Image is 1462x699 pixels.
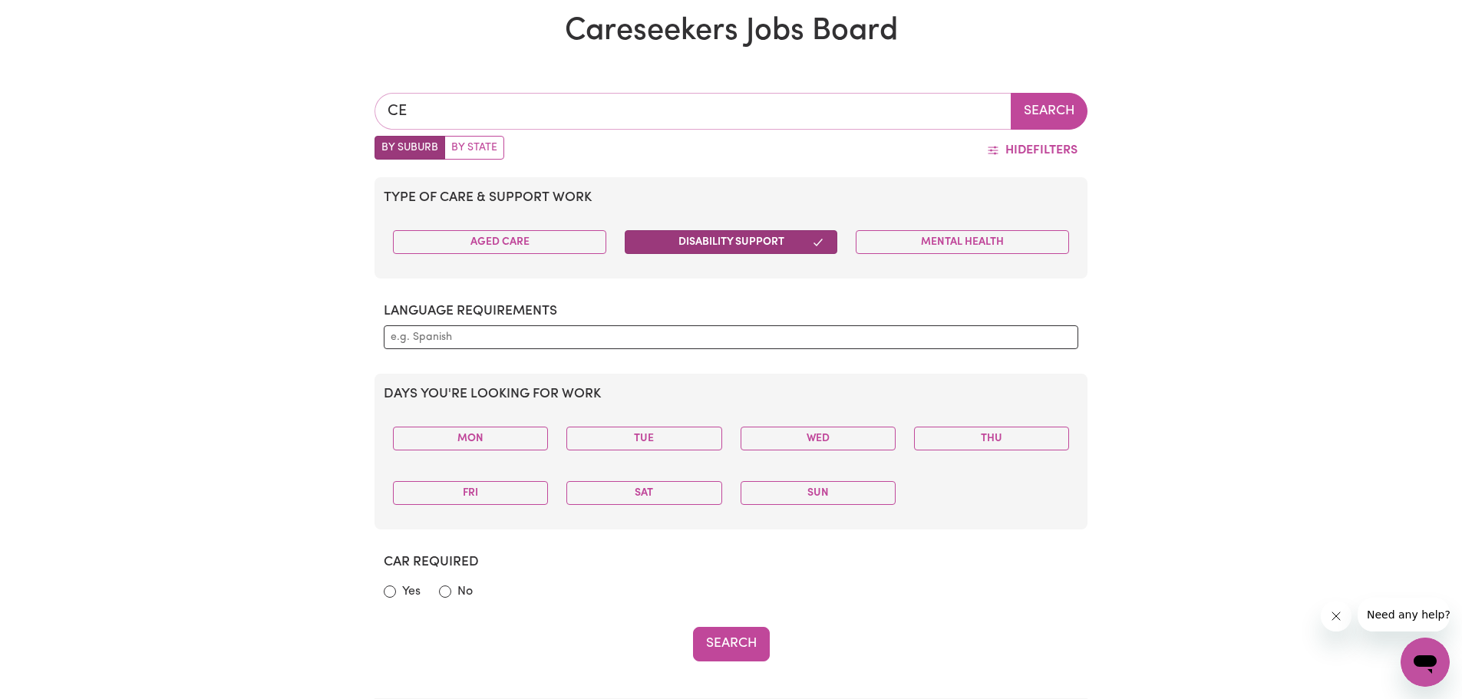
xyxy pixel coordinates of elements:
button: Tue [566,427,721,450]
button: Thu [914,427,1069,450]
button: Disability Support [625,230,838,254]
button: Sat [566,481,721,505]
button: Mental Health [856,230,1069,254]
input: e.g. Spanish [391,329,1071,345]
label: No [457,582,473,601]
h2: Days you're looking for work [384,386,1078,402]
iframe: Message from company [1358,598,1450,631]
span: Hide [1005,144,1033,157]
input: Enter a suburb or postcode [375,93,1012,130]
h2: Type of care & support work [384,190,1078,206]
iframe: Close message [1321,601,1351,631]
label: Yes [402,582,421,601]
button: Fri [393,481,548,505]
h2: Language requirements [384,303,1078,319]
label: Search by state [444,136,504,160]
button: Aged Care [393,230,606,254]
iframe: Button to launch messaging window [1401,638,1450,687]
button: Search [693,627,770,661]
button: Search [1011,93,1087,130]
button: Sun [741,481,896,505]
label: Search by suburb/post code [375,136,445,160]
span: Need any help? [9,11,93,23]
button: HideFilters [977,136,1087,165]
button: Mon [393,427,548,450]
button: Wed [741,427,896,450]
h2: Car required [384,554,1078,570]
